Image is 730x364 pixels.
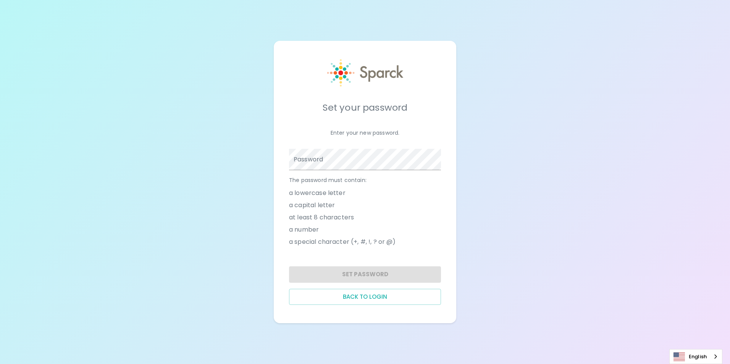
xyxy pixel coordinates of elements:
[289,129,441,137] p: Enter your new password.
[289,213,354,222] span: at least 8 characters
[670,350,722,364] a: English
[289,289,441,305] button: Back to login
[327,59,403,87] img: Sparck logo
[669,349,722,364] aside: Language selected: English
[289,201,335,210] span: a capital letter
[289,101,441,114] h5: Set your password
[669,349,722,364] div: Language
[289,176,441,184] p: The password must contain:
[289,188,346,198] span: a lowercase letter
[289,237,396,246] span: a special character (+, #, !, ? or @)
[289,225,319,234] span: a number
